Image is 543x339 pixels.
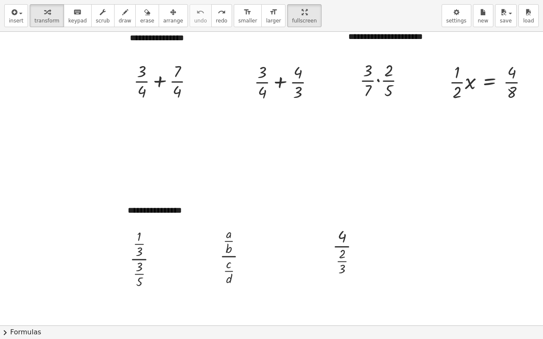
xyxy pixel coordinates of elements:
[287,4,321,27] button: fullscreen
[194,18,207,24] span: undo
[4,4,28,27] button: insert
[495,4,517,27] button: save
[73,7,81,17] i: keyboard
[446,18,467,24] span: settings
[518,4,539,27] button: load
[292,18,316,24] span: fullscreen
[30,4,64,27] button: transform
[500,18,512,24] span: save
[218,7,226,17] i: redo
[261,4,285,27] button: format_sizelarger
[159,4,188,27] button: arrange
[196,7,204,17] i: undo
[34,18,59,24] span: transform
[216,18,227,24] span: redo
[234,4,262,27] button: format_sizesmaller
[163,18,183,24] span: arrange
[473,4,493,27] button: new
[211,4,232,27] button: redoredo
[140,18,154,24] span: erase
[266,18,281,24] span: larger
[523,18,534,24] span: load
[64,4,92,27] button: keyboardkeypad
[68,18,87,24] span: keypad
[442,4,471,27] button: settings
[135,4,159,27] button: erase
[119,18,132,24] span: draw
[478,18,488,24] span: new
[91,4,115,27] button: scrub
[114,4,136,27] button: draw
[269,7,277,17] i: format_size
[244,7,252,17] i: format_size
[9,18,23,24] span: insert
[190,4,212,27] button: undoundo
[96,18,110,24] span: scrub
[238,18,257,24] span: smaller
